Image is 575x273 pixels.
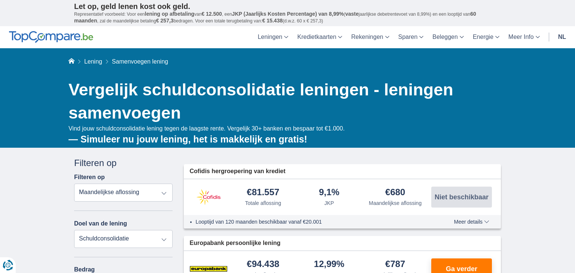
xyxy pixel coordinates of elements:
[428,26,468,48] a: Beleggen
[196,218,427,226] li: Looptijd van 120 maanden beschikbaar vanaf €20.001
[435,194,489,200] span: Niet beschikbaar
[394,26,428,48] a: Sparen
[74,266,173,273] label: Bedrag
[69,78,501,125] h1: Vergelijk schuldconsolidatie leningen - leningen samenvoegen
[74,11,501,24] p: Representatief voorbeeld: Voor een van , een ( jaarlijkse debetrentevoet van 8,99%) en een loopti...
[504,26,544,48] a: Meer Info
[369,199,422,207] div: Maandelijkse aflossing
[293,26,347,48] a: Kredietkaarten
[262,18,283,24] span: € 15.438
[245,199,281,207] div: Totale aflossing
[69,134,307,144] b: — Simuleer nu jouw lening, het is makkelijk en gratis!
[201,11,222,17] span: € 12.500
[74,2,501,11] p: Let op, geld lenen kost ook geld.
[232,11,344,17] span: JKP (Jaarlijks Kosten Percentage) van 8,99%
[145,11,194,17] span: lening op afbetaling
[74,11,476,24] span: 60 maanden
[314,260,344,270] div: 12,99%
[385,260,405,270] div: €787
[190,167,286,176] span: Cofidis hergroepering van krediet
[385,188,405,198] div: €680
[324,199,334,207] div: JKP
[74,220,127,227] label: Doel van de lening
[454,219,489,224] span: Meer details
[69,125,501,146] div: Vind jouw schuldconsolidatie lening tegen de laagste rente. Vergelijk 30+ banken en bespaar tot €...
[347,26,393,48] a: Rekeningen
[69,58,74,65] a: Home
[112,58,168,65] span: Samenvoegen lening
[554,26,571,48] a: nl
[84,58,102,65] a: Lening
[190,239,281,248] span: Europabank persoonlijke lening
[247,260,279,270] div: €94.438
[253,26,293,48] a: Leningen
[431,187,492,208] button: Niet beschikbaar
[247,188,279,198] div: €81.557
[446,266,477,272] span: Ga verder
[9,31,93,43] img: TopCompare
[345,11,359,17] span: vaste
[156,18,174,24] span: € 257,3
[448,219,495,225] button: Meer details
[319,188,340,198] div: 9,1%
[468,26,504,48] a: Energie
[74,174,105,181] label: Filteren op
[190,188,227,206] img: product.pl.alt Cofidis
[74,157,173,169] div: Filteren op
